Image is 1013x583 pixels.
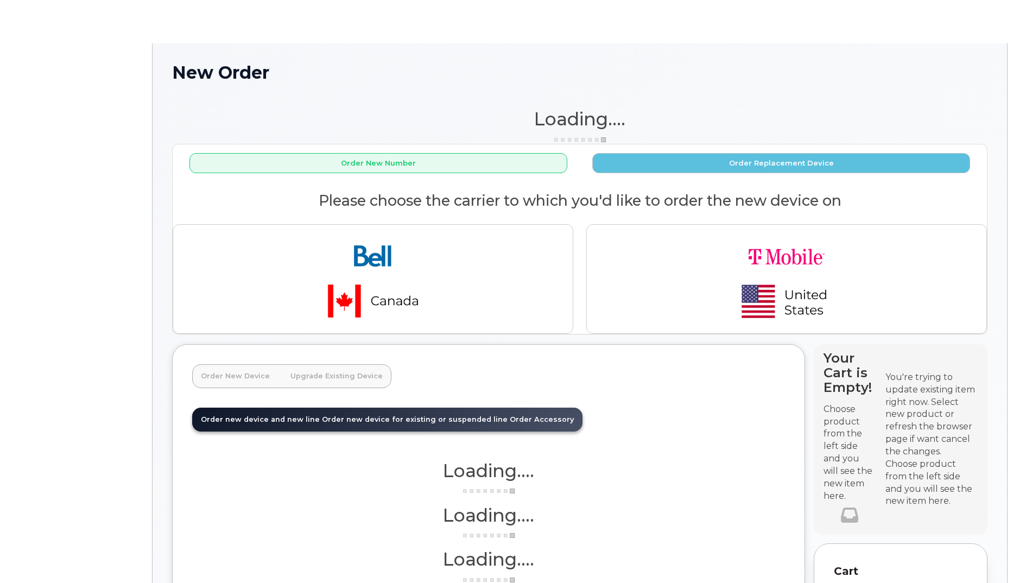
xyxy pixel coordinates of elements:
[510,415,574,423] span: Order Accessory
[192,505,785,525] h1: Loading....
[834,563,967,579] p: Cart
[192,364,278,388] a: Order New Device
[824,351,876,395] h4: Your Cart is Empty!
[461,531,516,540] img: ajax-loader-3a6953c30dc77f0bf724df975f13086db4f4c1262e45940f03d1251963f1bf2e.gif
[192,461,785,480] h1: Loading....
[173,193,987,209] h2: Please choose the carrier to which you'd like to order the new device on
[553,136,607,144] img: ajax-loader-3a6953c30dc77f0bf724df975f13086db4f4c1262e45940f03d1251963f1bf2e.gif
[824,403,876,503] p: Choose product from the left side and you will see the new item here.
[322,415,508,423] span: Order new device for existing or suspended line
[461,487,516,495] img: ajax-loader-3a6953c30dc77f0bf724df975f13086db4f4c1262e45940f03d1251963f1bf2e.gif
[297,233,449,325] img: bell-18aeeabaf521bd2b78f928a02ee3b89e57356879d39bd386a17a7cccf8069aed.png
[189,153,567,173] button: Order New Number
[885,371,978,458] div: You're trying to update existing item right now. Select new product or refresh the browser page i...
[201,415,320,423] span: Order new device and new line
[885,458,978,508] div: Choose product from the left side and you will see the new item here.
[282,364,391,388] a: Upgrade Existing Device
[172,63,987,82] h1: New Order
[192,549,785,569] h1: Loading....
[172,109,987,129] h1: Loading....
[711,233,863,325] img: t-mobile-78392d334a420d5b7f0e63d4fa81f6287a21d394dc80d677554bb55bbab1186f.png
[592,153,970,173] button: Order Replacement Device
